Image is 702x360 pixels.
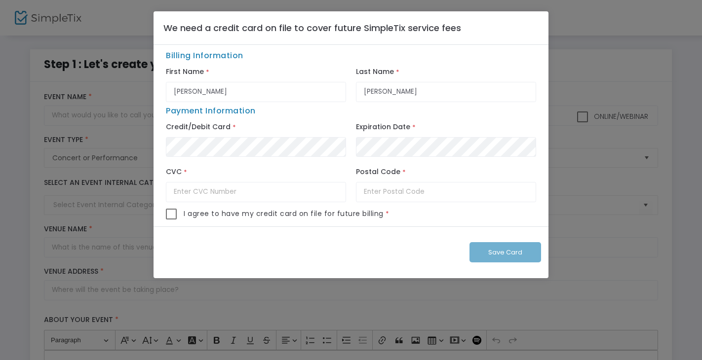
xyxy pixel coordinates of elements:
label: Last Name [356,65,394,79]
input: Enter Postal Code [356,182,536,202]
input: Last Name [356,82,536,102]
input: First Name [166,82,346,102]
h4: We need a credit card on file to cover future SimpleTix service fees [163,21,461,35]
label: Expiration Date [356,120,410,134]
span: Billing Information [161,50,541,65]
span: Payment Information [166,105,256,116]
label: Postal Code [356,165,400,179]
label: CVC [166,165,182,179]
label: Credit/Debit Card [166,120,231,134]
label: First Name [166,65,204,79]
input: Enter CVC Number [166,182,346,202]
span: I agree to have my credit card on file for future billing [184,209,384,219]
iframe: reCAPTCHA [165,233,315,272]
